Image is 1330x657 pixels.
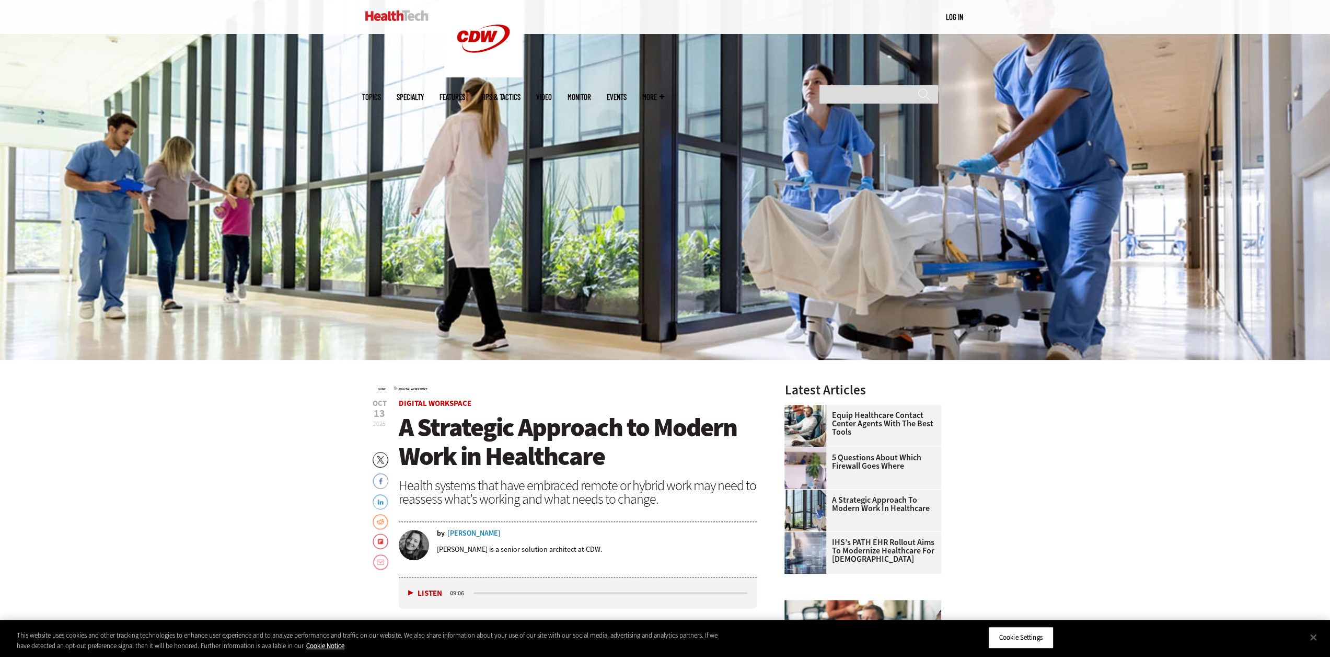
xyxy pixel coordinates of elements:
span: More [642,93,664,101]
a: CDW [444,69,523,80]
p: [PERSON_NAME] is a senior solution architect at CDW. [437,545,602,554]
a: Health workers in a modern hospital [784,490,831,498]
span: Oct [373,400,387,407]
button: Close [1302,626,1325,649]
a: Log in [946,12,963,21]
img: Healthcare provider using computer [784,447,826,489]
h3: Latest Articles [784,383,941,397]
a: Contact center [784,405,831,413]
a: A Strategic Approach to Modern Work in Healthcare [784,496,935,513]
img: Health workers in a modern hospital [784,490,826,531]
div: Health systems that have embraced remote or hybrid work may need to reassess what’s working and w... [399,479,757,506]
a: MonITor [568,93,591,101]
span: 13 [373,409,387,419]
a: IHS’s PATH EHR Rollout Aims to Modernize Healthcare for [DEMOGRAPHIC_DATA] [784,538,935,563]
a: Digital Workspace [399,387,427,391]
span: A Strategic Approach to Modern Work in Healthcare [399,410,737,473]
img: Electronic health records [784,532,826,574]
div: media player [399,577,757,609]
a: Tips & Tactics [481,93,521,101]
span: Topics [362,93,381,101]
img: Home [365,10,429,21]
div: » [378,383,757,392]
a: 5 Questions About Which Firewall Goes Where [784,454,935,470]
a: Digital Workspace [399,398,471,409]
img: Contact center [784,405,826,447]
img: Vanessa Ambrose [399,530,429,560]
button: Listen [408,590,442,597]
span: 2025 [373,420,386,428]
div: duration [448,588,472,598]
a: Video [536,93,552,101]
div: User menu [946,12,963,22]
a: Features [440,93,465,101]
a: Healthcare provider using computer [784,447,831,456]
span: Specialty [397,93,424,101]
button: Cookie Settings [988,627,1054,649]
a: Home [378,387,386,391]
a: [PERSON_NAME] [447,530,501,537]
div: This website uses cookies and other tracking technologies to enhance user experience and to analy... [17,630,732,651]
a: Events [607,93,627,101]
span: by [437,530,445,537]
a: More information about your privacy [306,641,344,650]
a: Electronic health records [784,532,831,540]
a: Equip Healthcare Contact Center Agents with the Best Tools [784,411,935,436]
